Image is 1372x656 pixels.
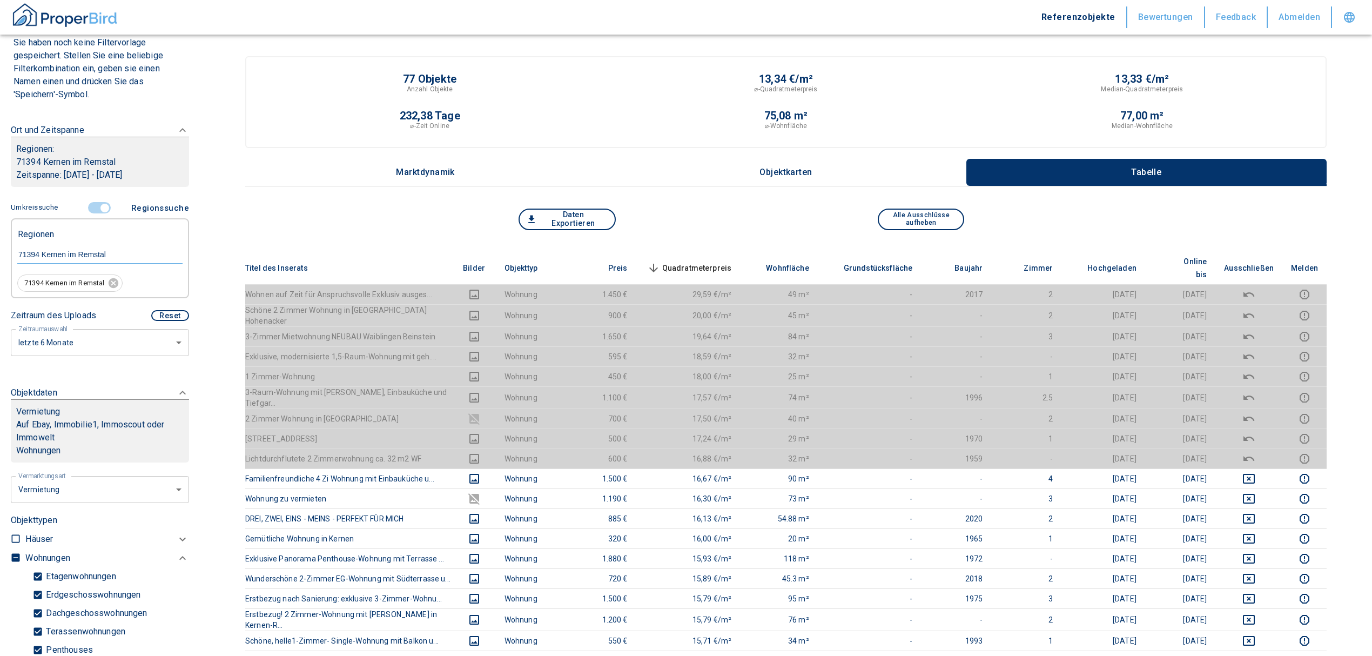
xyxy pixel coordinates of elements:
[1291,572,1318,585] button: report this listing
[740,386,818,409] td: 74 m²
[1061,429,1145,449] td: [DATE]
[740,568,818,588] td: 45.3 m²
[1224,288,1274,301] button: deselect this listing
[566,468,636,488] td: 1.500 €
[991,326,1061,346] td: 3
[14,36,186,101] p: Sie haben noch keine Filtervorlage gespeichert. Stellen Sie eine beliebige Filterkombination ein,...
[461,552,487,565] button: images
[1291,432,1318,445] button: report this listing
[1145,346,1215,366] td: [DATE]
[1145,304,1215,326] td: [DATE]
[764,110,808,121] p: 75,08 m²
[1291,391,1318,404] button: report this listing
[245,159,1327,186] div: wrapped label tabs example
[566,508,636,528] td: 885 €
[818,409,922,429] td: -
[453,252,496,285] th: Bilder
[496,608,566,631] td: Wohnung
[461,288,487,301] button: images
[43,609,147,618] p: Dachgeschosswohnungen
[636,429,741,449] td: 17,24 €/m²
[245,429,453,449] th: [STREET_ADDRESS]
[505,262,555,275] span: Objekttyp
[1224,613,1274,626] button: deselect this listing
[740,284,818,304] td: 49 m²
[496,366,566,386] td: Wohnung
[1291,309,1318,322] button: report this listing
[11,198,62,217] button: Umkreissuche
[1031,6,1127,28] button: Referenzobjekte
[921,326,991,346] td: -
[1291,512,1318,525] button: report this listing
[403,73,456,84] p: 77 Objekte
[566,548,636,568] td: 1.880 €
[1145,409,1215,429] td: [DATE]
[566,346,636,366] td: 595 €
[636,386,741,409] td: 17,57 €/m²
[461,432,487,445] button: images
[991,468,1061,488] td: 4
[496,631,566,651] td: Wohnung
[1145,488,1215,508] td: [DATE]
[407,84,453,94] p: Anzahl Objekte
[11,475,189,504] div: letzte 6 Monate
[645,262,732,275] span: Quadratmeterpreis
[17,250,183,259] input: Region eingeben
[1224,452,1274,465] button: deselect this listing
[496,429,566,449] td: Wohnung
[991,429,1061,449] td: 1
[1061,409,1145,429] td: [DATE]
[245,252,453,285] th: Titel des Inserats
[1291,552,1318,565] button: report this listing
[16,405,60,418] p: Vermietung
[1291,492,1318,505] button: report this listing
[636,366,741,386] td: 18,00 €/m²
[496,548,566,568] td: Wohnung
[566,568,636,588] td: 720 €
[1061,346,1145,366] td: [DATE]
[740,449,818,468] td: 32 m²
[1061,608,1145,631] td: [DATE]
[991,449,1061,468] td: -
[1061,488,1145,508] td: [DATE]
[566,488,636,508] td: 1.190 €
[16,156,184,169] p: 71394 Kernen im Remstal
[818,588,922,608] td: -
[11,5,189,104] div: Neue Filtereinstellungen erkannt!
[740,608,818,631] td: 76 m²
[461,370,487,383] button: images
[878,209,964,230] button: Alle Ausschlüsse aufheben
[496,488,566,508] td: Wohnung
[496,326,566,346] td: Wohnung
[636,409,741,429] td: 17,50 €/m²
[636,508,741,528] td: 16,13 €/m²
[740,508,818,528] td: 54.88 m²
[11,328,189,357] div: letzte 6 Monate
[1224,309,1274,322] button: deselect this listing
[16,169,184,182] p: Zeitspanne: [DATE] - [DATE]
[636,528,741,548] td: 16,00 €/m²
[11,2,119,29] img: ProperBird Logo and Home Button
[826,262,913,275] span: Grundstücksfläche
[636,568,741,588] td: 15,89 €/m²
[818,304,922,326] td: -
[1224,330,1274,343] button: deselect this listing
[396,168,455,177] p: Marktdynamik
[1061,366,1145,386] td: [DATE]
[740,429,818,449] td: 29 m²
[818,568,922,588] td: -
[1291,472,1318,485] button: report this listing
[400,110,460,121] p: 232,38 Tage
[461,452,487,465] button: images
[245,366,453,386] th: 1 Zimmer-Wohnung
[818,449,922,468] td: -
[636,326,741,346] td: 19,64 €/m²
[765,121,807,131] p: ⌀-Wohnfläche
[1224,532,1274,545] button: deselect this listing
[1061,326,1145,346] td: [DATE]
[759,73,813,84] p: 13,34 €/m²
[740,528,818,548] td: 20 m²
[25,552,70,565] p: Wohnungen
[461,492,487,505] button: images
[566,528,636,548] td: 320 €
